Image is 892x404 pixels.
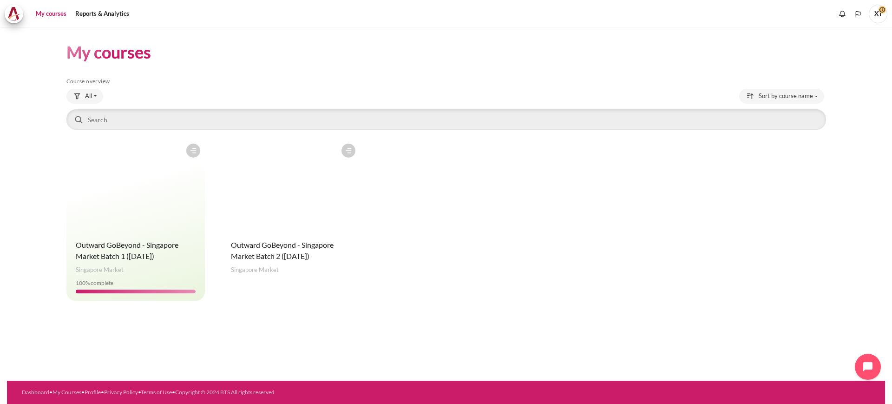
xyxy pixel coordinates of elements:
button: Languages [851,7,865,21]
div: Show notification window with no new notifications [835,7,849,21]
button: Sorting drop-down menu [739,89,824,104]
a: Outward GoBeyond - Singapore Market Batch 2 ([DATE]) [231,240,334,260]
a: Dashboard [22,389,49,396]
span: All [85,92,92,101]
span: 100 [76,279,85,286]
h1: My courses [66,41,151,63]
button: Grouping drop-down menu [66,89,103,104]
span: XT [869,5,887,23]
a: Architeck Architeck [5,5,28,23]
a: Copyright © 2024 BTS All rights reserved [175,389,275,396]
a: My courses [33,5,70,23]
h5: Course overview [66,78,826,85]
input: Search [66,109,826,130]
span: Sort by course name [759,92,813,101]
div: Course overview controls [66,89,826,132]
div: • • • • • [22,388,498,397]
a: User menu [869,5,887,23]
a: Terms of Use [141,389,172,396]
a: Profile [85,389,101,396]
a: Reports & Analytics [72,5,132,23]
span: Singapore Market [76,265,124,275]
span: Singapore Market [231,265,279,275]
a: My Courses [52,389,81,396]
a: Privacy Policy [104,389,138,396]
img: Architeck [7,7,20,21]
a: Outward GoBeyond - Singapore Market Batch 1 ([DATE]) [76,240,178,260]
div: % complete [76,279,196,287]
section: Content [7,27,885,317]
